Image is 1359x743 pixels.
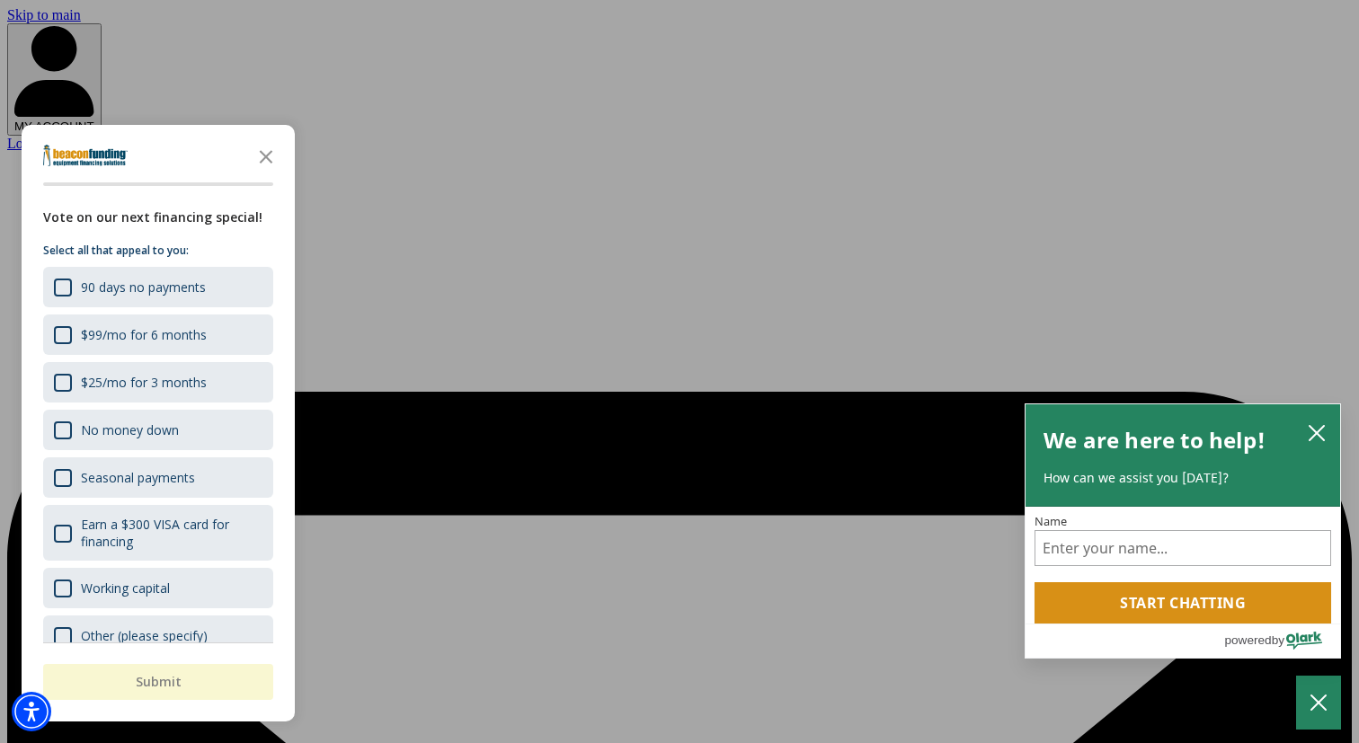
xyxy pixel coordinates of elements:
p: Select all that appeal to you: [43,242,273,260]
div: Survey [22,125,295,721]
div: Earn a $300 VISA card for financing [43,505,273,561]
img: Company logo [43,145,128,166]
div: Working capital [81,579,170,597]
div: Accessibility Menu [12,692,51,731]
div: olark chatbox [1025,403,1341,659]
div: Earn a $300 VISA card for financing [81,516,262,550]
button: Submit [43,664,273,700]
input: Name [1035,530,1331,566]
a: Powered by Olark - open in a new tab [1224,624,1340,658]
div: Seasonal payments [81,469,195,486]
div: $25/mo for 3 months [81,374,207,391]
label: Name [1035,516,1331,527]
span: by [1272,629,1284,651]
span: powered [1224,629,1271,651]
p: How can we assist you [DATE]? [1044,469,1322,487]
button: Close the survey [248,137,284,173]
div: No money down [43,410,273,450]
div: $99/mo for 6 months [81,326,207,343]
h2: We are here to help! [1044,422,1266,458]
div: 90 days no payments [81,279,206,296]
div: $25/mo for 3 months [43,362,273,402]
button: Start chatting [1035,582,1331,624]
div: Working capital [43,568,273,608]
button: Close Chatbox [1296,676,1341,730]
div: 90 days no payments [43,267,273,307]
div: Other (please specify) [43,615,273,656]
div: Seasonal payments [43,457,273,498]
div: Other (please specify) [81,627,208,644]
div: No money down [81,421,179,438]
div: $99/mo for 6 months [43,314,273,355]
div: Vote on our next financing special! [43,208,273,227]
button: close chatbox [1302,420,1331,447]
